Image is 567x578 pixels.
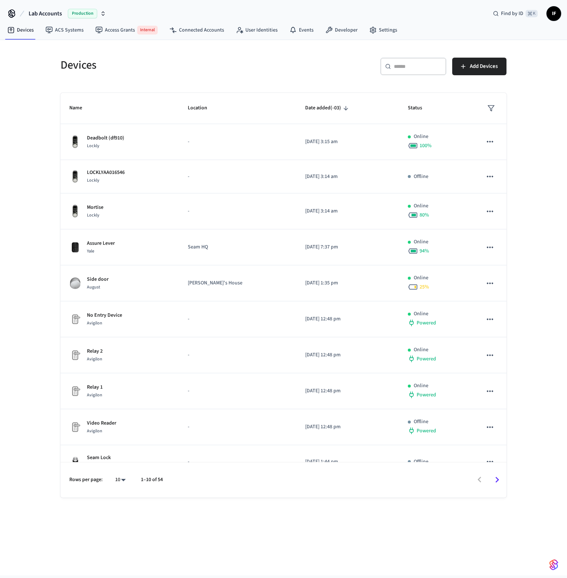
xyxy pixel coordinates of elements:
[417,427,436,435] span: Powered
[87,428,102,434] span: Avigilon
[420,283,429,291] span: 25 %
[89,23,164,37] a: Access GrantsInternal
[87,392,102,398] span: Avigilon
[87,320,102,326] span: Avigilon
[69,135,81,149] img: Lockly Vision Lock, Front
[188,351,288,359] p: -
[305,138,390,146] p: [DATE] 3:15 am
[319,23,363,37] a: Developer
[29,9,62,18] span: Lab Accounts
[188,173,288,181] p: -
[87,348,103,355] p: Relay 2
[69,476,103,484] p: Rows per page:
[305,423,390,431] p: [DATE] 12:48 pm
[69,170,81,183] img: Lockly Vision Lock, Front
[87,240,115,247] p: Assure Lever
[230,23,283,37] a: User Identities
[305,351,390,359] p: [DATE] 12:48 pm
[87,169,125,177] p: LOCKLYAA016546
[1,23,40,37] a: Devices
[87,454,111,462] p: Seam Lock
[87,383,103,391] p: Relay 1
[87,356,102,362] span: Avigilon
[420,142,432,149] span: 100 %
[305,207,390,215] p: [DATE] 3:14 am
[414,310,428,318] p: Online
[69,241,81,253] img: Yale Smart Lock
[87,204,103,211] p: Mortise
[69,313,81,325] img: Placeholder Lock Image
[68,9,97,18] span: Production
[305,458,390,466] p: [DATE] 1:44 pm
[305,315,390,323] p: [DATE] 12:48 pm
[549,559,558,571] img: SeamLogoGradient.69752ec5.svg
[87,276,109,283] p: Side door
[141,476,163,484] p: 1–10 of 54
[188,138,288,146] p: -
[305,173,390,181] p: [DATE] 3:14 am
[363,23,403,37] a: Settings
[69,277,81,289] img: August Smart Lock (AUG-SL03-C02-S03)
[305,279,390,287] p: [DATE] 1:35 pm
[452,58,506,75] button: Add Devices
[69,456,81,468] img: Nuki Smart Lock 3.0 Pro Black, Front
[87,177,99,183] span: Lockly
[420,247,429,255] span: 94 %
[87,212,99,218] span: Lockly
[188,279,288,287] p: [PERSON_NAME]'s House
[305,243,390,251] p: [DATE] 7:37 pm
[87,284,100,290] span: August
[414,418,428,426] p: Offline
[547,7,560,20] span: IF
[69,204,81,218] img: Lockly Vision Lock, Front
[87,134,124,142] p: Deadbolt (df910)
[69,385,81,397] img: Placeholder Lock Image
[414,274,428,282] p: Online
[69,102,92,114] span: Name
[40,23,89,37] a: ACS Systems
[111,475,129,485] div: 10
[188,207,288,215] p: -
[188,387,288,395] p: -
[417,319,436,327] span: Powered
[501,10,523,17] span: Find by ID
[87,143,99,149] span: Lockly
[188,423,288,431] p: -
[408,102,432,114] span: Status
[87,312,122,319] p: No Entry Device
[283,23,319,37] a: Events
[414,238,428,246] p: Online
[414,202,428,210] p: Online
[61,93,506,479] table: sticky table
[489,471,506,488] button: Go to next page
[417,355,436,363] span: Powered
[69,349,81,361] img: Placeholder Lock Image
[487,7,544,20] div: Find by ID⌘ K
[526,10,538,17] span: ⌘ K
[414,458,428,466] p: Offline
[546,6,561,21] button: IF
[305,387,390,395] p: [DATE] 12:48 pm
[420,211,429,219] span: 80 %
[414,133,428,141] p: Online
[414,382,428,390] p: Online
[188,243,288,251] p: Seam HQ
[69,421,81,433] img: Placeholder Lock Image
[188,458,288,466] p: -
[61,58,279,73] h5: Devices
[137,26,158,34] span: Internal
[414,346,428,354] p: Online
[188,315,288,323] p: -
[87,248,94,254] span: Yale
[87,419,116,427] p: Video Reader
[188,102,217,114] span: Location
[164,23,230,37] a: Connected Accounts
[417,391,436,399] span: Powered
[414,173,428,181] p: Offline
[305,102,351,114] span: Date added(-03)
[470,62,498,71] span: Add Devices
